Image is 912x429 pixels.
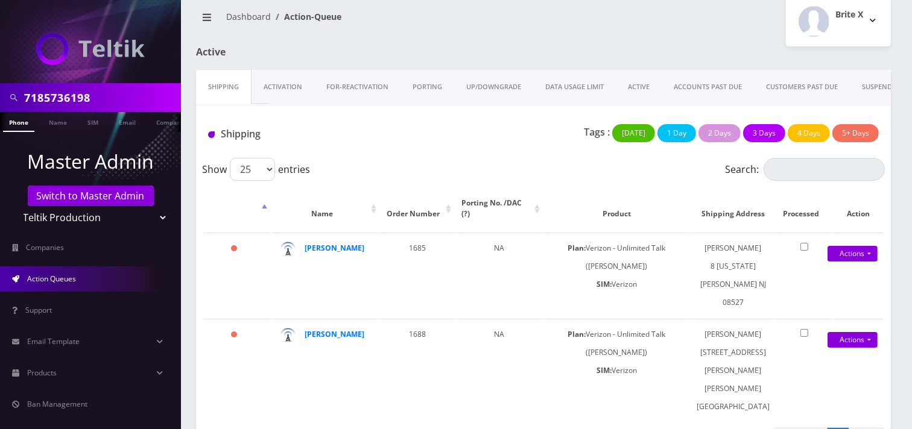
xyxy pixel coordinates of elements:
th: Product [544,186,689,231]
span: Email Template [27,336,80,346]
p: Tags : [584,125,610,139]
a: PORTING [401,70,454,104]
a: [PERSON_NAME] [305,243,364,253]
td: Verizon - Unlimited Talk ([PERSON_NAME]) Verizon [544,319,689,422]
a: Actions [828,332,878,348]
nav: breadcrumb [196,4,534,39]
td: NA [455,319,543,422]
a: Activation [252,70,314,104]
b: Plan: [568,243,586,253]
span: Products [27,368,57,378]
input: Search: [764,158,885,181]
span: Support [25,305,52,315]
span: Ban Management [27,399,87,409]
td: [PERSON_NAME] 8 [US_STATE] [PERSON_NAME] NJ 08527 [691,233,776,318]
th: Shipping Address [691,186,776,231]
a: ACCOUNTS PAST DUE [662,70,754,104]
th: Order Number: activate to sort column ascending [381,186,455,231]
a: Phone [3,112,34,132]
a: SIM [81,112,104,131]
button: 4 Days [788,124,830,142]
th: : activate to sort column descending [203,186,270,231]
a: FOR-REActivation [314,70,401,104]
label: Search: [725,158,885,181]
a: CUSTOMERS PAST DUE [754,70,850,104]
h1: Shipping [208,128,420,140]
a: Company [150,112,191,131]
a: Email [113,112,142,131]
h1: Active [196,46,416,58]
td: 1685 [381,233,455,318]
span: Action Queues [27,274,76,284]
td: NA [455,233,543,318]
li: Action-Queue [271,10,341,23]
button: [DATE] [612,124,655,142]
a: DATA USAGE LIMIT [533,70,616,104]
img: Shipping [208,131,215,138]
td: Verizon - Unlimited Talk ([PERSON_NAME]) Verizon [544,233,689,318]
h2: Brite X [835,10,863,20]
a: Switch to Master Admin [28,186,154,206]
b: SIM: [597,279,612,289]
a: Name [43,112,73,131]
button: 5+ Days [832,124,879,142]
b: SIM: [597,365,612,375]
a: UP/DOWNGRADE [454,70,533,104]
img: Teltik Production [36,33,145,65]
td: [PERSON_NAME] [STREET_ADDRESS][PERSON_NAME][PERSON_NAME] [GEOGRAPHIC_DATA] [691,319,776,422]
a: Shipping [196,70,252,104]
a: ACTIVE [616,70,662,104]
button: 1 Day [657,124,696,142]
a: [PERSON_NAME] [305,329,364,339]
label: Show entries [202,158,310,181]
button: 2 Days [698,124,741,142]
a: Dashboard [226,11,271,22]
th: Action [833,186,884,231]
button: 3 Days [743,124,785,142]
select: Showentries [230,158,275,181]
b: Plan: [568,329,586,339]
input: Search in Company [24,86,178,109]
th: Porting No. /DAC (?): activate to sort column ascending [455,186,543,231]
th: Processed: activate to sort column ascending [777,186,832,231]
th: Name: activate to sort column ascending [271,186,379,231]
td: 1688 [381,319,455,422]
span: Companies [27,242,65,252]
a: Actions [828,246,878,261]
